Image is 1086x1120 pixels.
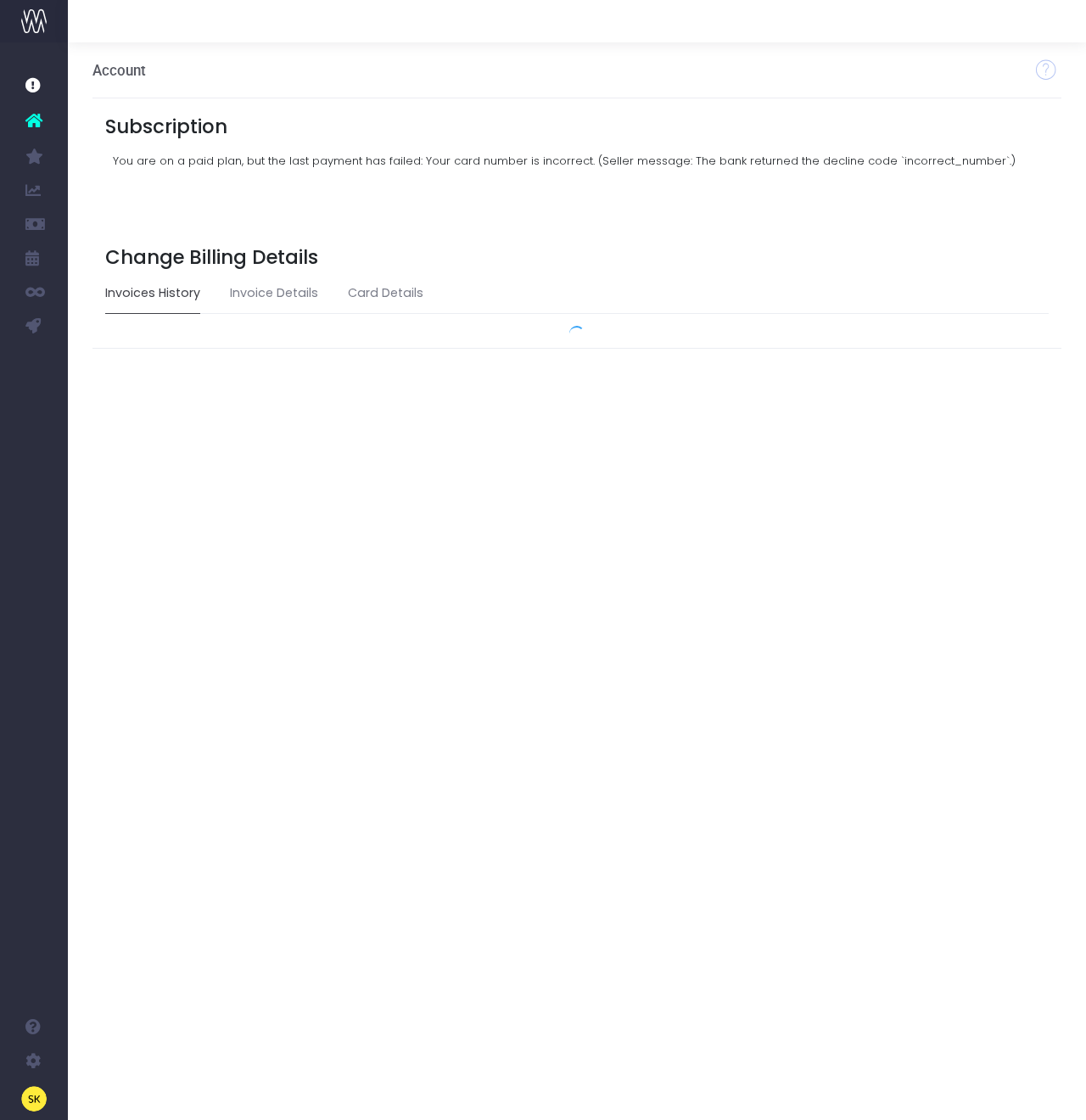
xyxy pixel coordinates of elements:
a: Invoice Details [230,274,318,313]
h3: Account [92,62,146,79]
img: images/default_profile_image.png [21,1086,47,1112]
h3: Subscription [105,115,1050,138]
a: Card Details [348,274,423,313]
div: You are on a paid plan, but the last payment has failed: Your card number is incorrect. (Seller m... [113,153,1040,221]
h3: Change Billing Details [105,246,1050,269]
a: Invoices History [105,274,200,313]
